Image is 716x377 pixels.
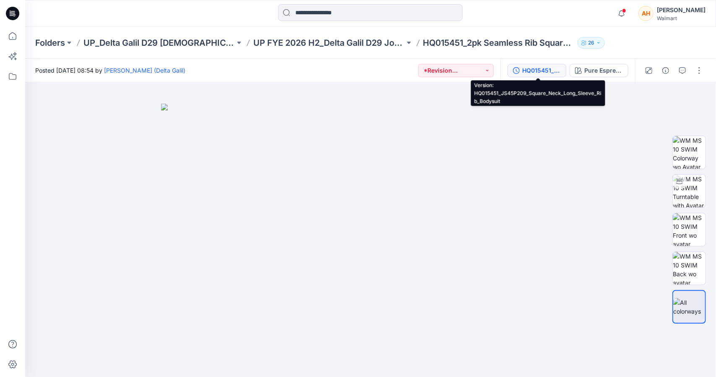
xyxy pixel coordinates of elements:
button: Pure Espresso [570,64,628,77]
div: Pure Espresso [584,66,623,75]
div: AH [638,6,654,21]
button: 26 [578,37,605,49]
a: UP FYE 2026 H2_Delta Galil D29 Joyspun Shapewear [253,37,405,49]
img: WM MS 10 SWIM Colorway wo Avatar [673,136,706,169]
img: WM MS 10 SWIM Front wo avatar [673,213,706,246]
a: [PERSON_NAME] (Delta Galil) [104,67,185,74]
p: 26 [588,38,594,47]
a: UP_Delta Galil D29 [DEMOGRAPHIC_DATA] Joyspun Intimates [83,37,235,49]
img: WM MS 10 SWIM Turntable with Avatar Arms Down [673,175,706,207]
img: WM MS 10 SWIM Back wo avatar [673,252,706,285]
img: All colorways [673,298,705,316]
div: [PERSON_NAME] [657,5,706,15]
p: HQ015451_2pk Seamless Rib Square Neck Bodysuit [423,37,575,49]
div: HQ015451_JS45P209_Square_Neck_Long_Sleeve_Rib_Bodysuit [522,66,561,75]
a: Folders [35,37,65,49]
div: Walmart [657,15,706,21]
span: Posted [DATE] 08:54 by [35,66,185,75]
button: Details [659,64,672,77]
img: eyJhbGciOiJIUzI1NiIsImtpZCI6IjAiLCJzbHQiOiJzZXMiLCJ0eXAiOiJKV1QifQ.eyJkYXRhIjp7InR5cGUiOiJzdG9yYW... [161,104,581,377]
button: HQ015451_JS45P209_Square_Neck_Long_Sleeve_Rib_Bodysuit [508,64,566,77]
